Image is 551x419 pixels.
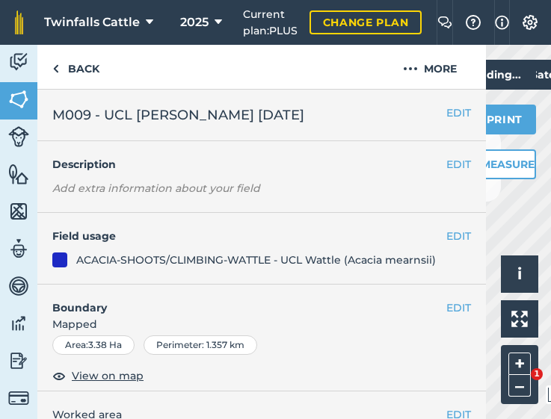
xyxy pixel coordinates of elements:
[44,13,140,31] span: Twinfalls Cattle
[464,15,482,30] img: A question mark icon
[52,335,135,355] div: Area : 3.38 Ha
[52,367,66,385] img: svg+xml;base64,PHN2ZyB4bWxucz0iaHR0cDovL3d3dy53My5vcmcvMjAwMC9zdmciIHdpZHRoPSIxOCIgaGVpZ2h0PSIyNC...
[521,15,539,30] img: A cog icon
[52,181,260,195] em: Add extra information about your field
[76,252,436,268] div: ACACIA-SHOOTS/CLIMBING-WATTLE - UCL Wattle (Acacia mearnsii)
[495,13,509,31] img: svg+xml;base64,PHN2ZyB4bWxucz0iaHR0cDovL3d3dy53My5vcmcvMjAwMC9zdmciIHdpZHRoPSIxNyIgaGVpZ2h0PSIxNy...
[52,156,471,173] h4: Description
[452,60,536,90] div: Loading...
[72,367,144,384] span: View on map
[310,10,422,34] a: Change plan
[52,105,304,125] span: M009 - UCL [PERSON_NAME] [DATE]
[446,299,471,316] button: EDIT
[8,312,29,335] img: svg+xml;base64,PD94bWwgdmVyc2lvbj0iMS4wIiBlbmNvZGluZz0idXRmLTgiPz4KPCEtLSBHZW5lcmF0b3I6IEFkb2JlIE...
[8,275,29,297] img: svg+xml;base64,PD94bWwgdmVyc2lvbj0iMS4wIiBlbmNvZGluZz0idXRmLTgiPz4KPCEtLSBHZW5lcmF0b3I6IEFkb2JlIE...
[500,368,536,404] iframe: Intercom live chat
[8,51,29,73] img: svg+xml;base64,PD94bWwgdmVyc2lvbj0iMS4wIiBlbmNvZGluZz0idXRmLTgiPz4KPCEtLSBHZW5lcmF0b3I6IEFkb2JlIE...
[144,335,257,355] div: Perimeter : 1.357 km
[446,105,471,121] button: EDIT
[8,350,29,372] img: svg+xml;base64,PD94bWwgdmVyc2lvbj0iMS4wIiBlbmNvZGluZz0idXRmLTgiPz4KPCEtLSBHZW5lcmF0b3I6IEFkb2JlIE...
[8,238,29,260] img: svg+xml;base64,PD94bWwgdmVyc2lvbj0iMS4wIiBlbmNvZGluZz0idXRmLTgiPz4KPCEtLSBHZW5lcmF0b3I6IEFkb2JlIE...
[446,228,471,244] button: EDIT
[8,126,29,147] img: svg+xml;base64,PD94bWwgdmVyc2lvbj0iMS4wIiBlbmNvZGluZz0idXRmLTgiPz4KPCEtLSBHZW5lcmF0b3I6IEFkb2JlIE...
[511,311,528,327] img: Four arrows, one pointing top left, one top right, one bottom right and the last bottom left
[8,388,29,409] img: svg+xml;base64,PD94bWwgdmVyc2lvbj0iMS4wIiBlbmNvZGluZz0idXRmLTgiPz4KPCEtLSBHZW5lcmF0b3I6IEFkb2JlIE...
[440,149,536,179] button: Measure
[8,88,29,111] img: svg+xml;base64,PHN2ZyB4bWxucz0iaHR0cDovL3d3dy53My5vcmcvMjAwMC9zdmciIHdpZHRoPSI1NiIgaGVpZ2h0PSI2MC...
[52,60,59,78] img: svg+xml;base64,PHN2ZyB4bWxucz0iaHR0cDovL3d3dy53My5vcmcvMjAwMC9zdmciIHdpZHRoPSI5IiBoZWlnaHQ9IjI0Ii...
[52,228,446,244] h4: Field usage
[374,45,486,89] button: More
[437,16,452,28] img: Two speech bubbles overlapping with the left bubble in the forefront
[243,6,298,40] span: Current plan : PLUS
[453,105,537,134] button: Print
[37,285,446,316] h4: Boundary
[15,10,23,34] img: fieldmargin Logo
[8,163,29,185] img: svg+xml;base64,PHN2ZyB4bWxucz0iaHR0cDovL3d3dy53My5vcmcvMjAwMC9zdmciIHdpZHRoPSI1NiIgaGVpZ2h0PSI2MC...
[37,316,486,332] span: Mapped
[8,200,29,223] img: svg+xml;base64,PHN2ZyB4bWxucz0iaHR0cDovL3d3dy53My5vcmcvMjAwMC9zdmciIHdpZHRoPSI1NiIgaGVpZ2h0PSI2MC...
[517,264,522,283] span: i
[180,13,209,31] span: 2025
[446,156,471,173] button: EDIT
[531,368,543,380] span: 1
[52,367,144,385] button: View on map
[508,353,531,375] button: +
[403,60,418,78] img: svg+xml;base64,PHN2ZyB4bWxucz0iaHR0cDovL3d3dy53My5vcmcvMjAwMC9zdmciIHdpZHRoPSIyMCIgaGVpZ2h0PSIyNC...
[501,255,538,293] button: i
[37,45,114,89] a: Back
